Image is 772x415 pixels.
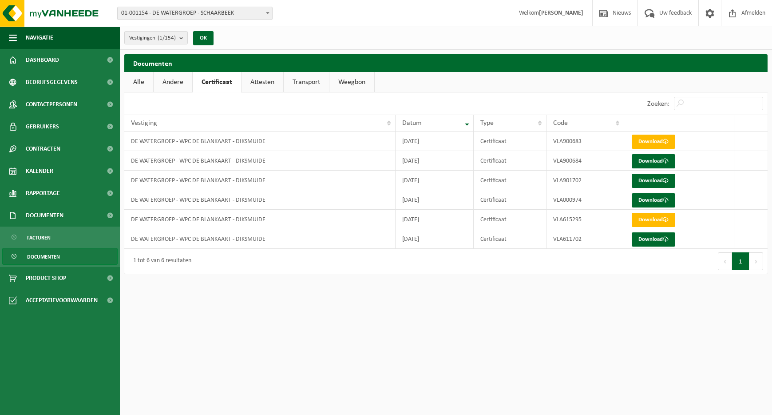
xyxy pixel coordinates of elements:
[124,229,396,249] td: DE WATERGROEP - WPC DE BLANKAART - DIKSMUIDE
[124,72,153,92] a: Alle
[546,190,624,210] td: VLA000974
[732,252,749,270] button: 1
[26,27,53,49] span: Navigatie
[632,213,675,227] a: Download
[26,49,59,71] span: Dashboard
[124,151,396,171] td: DE WATERGROEP - WPC DE BLANKAART - DIKSMUIDE
[396,171,474,190] td: [DATE]
[193,31,214,45] button: OK
[193,72,241,92] a: Certificaat
[396,229,474,249] td: [DATE]
[26,289,98,311] span: Acceptatievoorwaarden
[546,132,624,151] td: VLA900683
[396,210,474,229] td: [DATE]
[26,138,60,160] span: Contracten
[284,72,329,92] a: Transport
[27,248,60,265] span: Documenten
[539,10,583,16] strong: [PERSON_NAME]
[118,7,272,20] span: 01-001154 - DE WATERGROEP - SCHAARBEEK
[124,31,188,44] button: Vestigingen(1/154)
[632,174,675,188] a: Download
[26,182,60,204] span: Rapportage
[718,252,732,270] button: Previous
[474,190,546,210] td: Certificaat
[396,151,474,171] td: [DATE]
[26,204,63,227] span: Documenten
[474,132,546,151] td: Certificaat
[480,120,494,127] span: Type
[647,100,669,108] label: Zoeken:
[474,210,546,229] td: Certificaat
[27,229,51,246] span: Facturen
[546,210,624,229] td: VLA615295
[124,171,396,190] td: DE WATERGROEP - WPC DE BLANKAART - DIKSMUIDE
[124,54,768,72] h2: Documenten
[129,32,176,45] span: Vestigingen
[26,267,66,289] span: Product Shop
[474,229,546,249] td: Certificaat
[124,132,396,151] td: DE WATERGROEP - WPC DE BLANKAART - DIKSMUIDE
[632,193,675,207] a: Download
[546,171,624,190] td: VLA901702
[632,135,675,149] a: Download
[124,190,396,210] td: DE WATERGROEP - WPC DE BLANKAART - DIKSMUIDE
[26,71,78,93] span: Bedrijfsgegevens
[131,120,157,127] span: Vestiging
[749,252,763,270] button: Next
[632,154,675,168] a: Download
[474,171,546,190] td: Certificaat
[26,160,53,182] span: Kalender
[2,248,118,265] a: Documenten
[402,120,422,127] span: Datum
[117,7,273,20] span: 01-001154 - DE WATERGROEP - SCHAARBEEK
[158,35,176,41] count: (1/154)
[26,93,77,116] span: Contactpersonen
[124,210,396,229] td: DE WATERGROEP - WPC DE BLANKAART - DIKSMUIDE
[241,72,283,92] a: Attesten
[632,232,675,247] a: Download
[553,120,568,127] span: Code
[2,229,118,246] a: Facturen
[474,151,546,171] td: Certificaat
[546,229,624,249] td: VLA611702
[546,151,624,171] td: VLA900684
[26,116,59,138] span: Gebruikers
[154,72,192,92] a: Andere
[396,190,474,210] td: [DATE]
[129,253,191,269] div: 1 tot 6 van 6 resultaten
[396,132,474,151] td: [DATE]
[329,72,374,92] a: Weegbon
